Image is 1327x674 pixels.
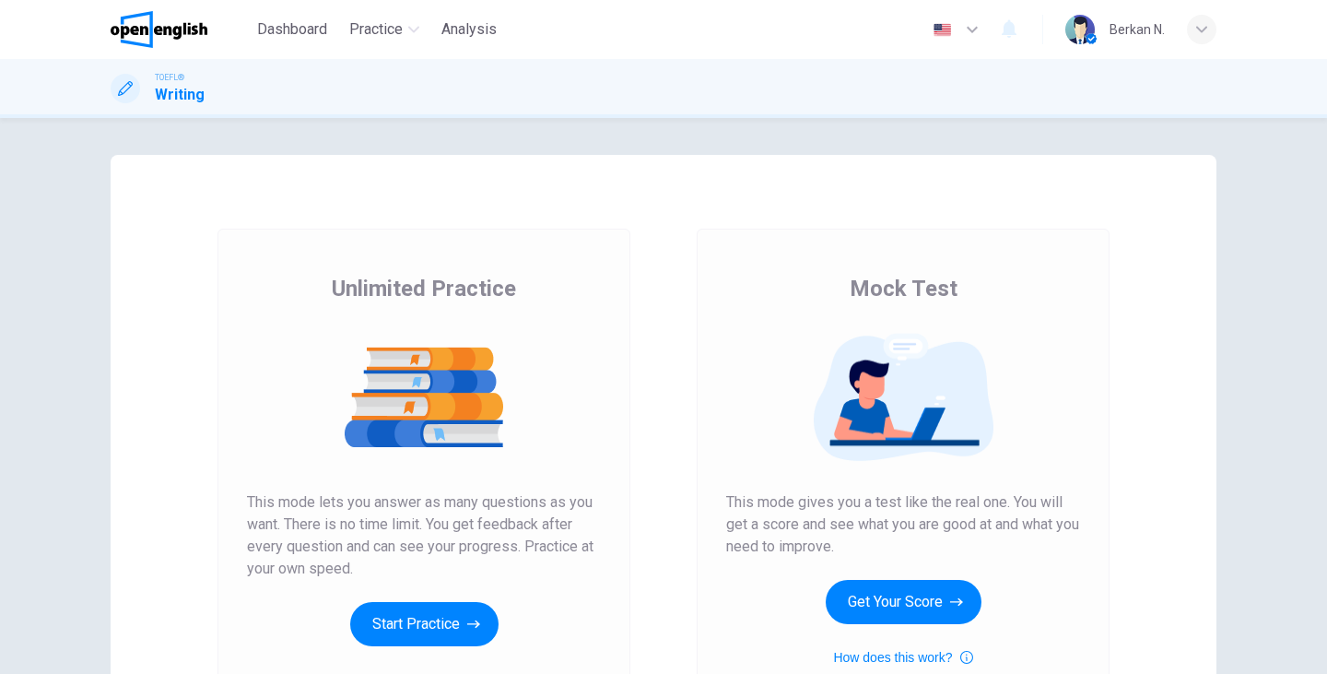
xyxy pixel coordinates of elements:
[250,13,335,46] button: Dashboard
[349,18,403,41] span: Practice
[332,274,516,303] span: Unlimited Practice
[247,491,601,580] span: This mode lets you answer as many questions as you want. There is no time limit. You get feedback...
[826,580,981,624] button: Get Your Score
[1110,18,1165,41] div: Berkan N.
[850,274,957,303] span: Mock Test
[441,18,497,41] span: Analysis
[434,13,504,46] button: Analysis
[155,84,205,106] h1: Writing
[257,18,327,41] span: Dashboard
[1065,15,1095,44] img: Profile picture
[342,13,427,46] button: Practice
[111,11,207,48] img: OpenEnglish logo
[833,646,972,668] button: How does this work?
[726,491,1080,558] span: This mode gives you a test like the real one. You will get a score and see what you are good at a...
[155,71,184,84] span: TOEFL®
[111,11,250,48] a: OpenEnglish logo
[350,602,499,646] button: Start Practice
[931,23,954,37] img: en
